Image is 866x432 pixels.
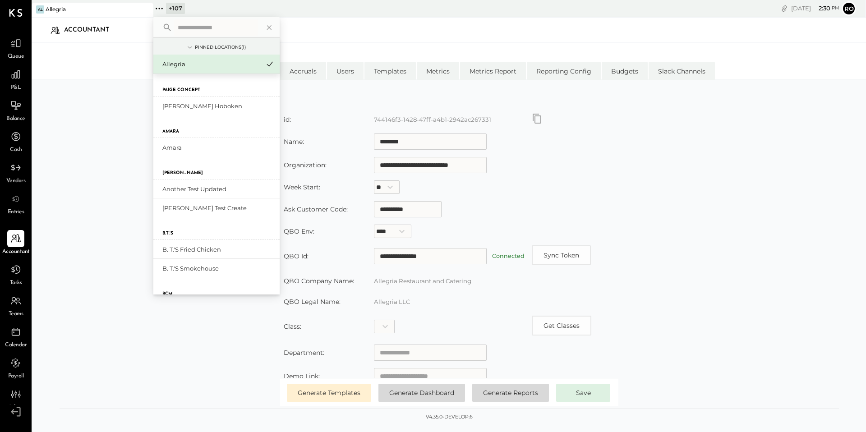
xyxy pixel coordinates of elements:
[11,84,21,92] span: P&L
[0,128,31,154] a: Cash
[10,279,22,287] span: Tasks
[374,116,491,123] label: 744146f3-1428-47ff-a4b1-2942ac267331
[6,115,25,123] span: Balance
[46,5,66,13] div: Allegria
[284,277,354,285] label: QBO Company Name:
[8,53,24,61] span: Queue
[842,1,856,16] button: Ro
[9,310,23,318] span: Teams
[284,298,341,306] label: QBO Legal Name:
[284,183,320,191] label: Week Start:
[389,389,454,397] span: Generate Dashboard
[460,62,526,80] li: Metrics Report
[284,322,301,331] label: Class:
[472,384,549,402] button: Generate Reports
[162,170,203,176] label: [PERSON_NAME]
[532,113,543,124] button: Copy id
[602,62,648,80] li: Budgets
[417,62,459,80] li: Metrics
[327,62,364,80] li: Users
[0,190,31,216] a: Entries
[284,138,304,146] label: Name:
[64,23,118,37] div: Accountant
[298,389,360,397] span: Generate Templates
[8,404,23,412] span: Admin
[162,230,173,237] label: B.T.'s
[527,62,601,80] li: Reporting Config
[284,372,320,380] label: Demo Link:
[6,177,26,185] span: Vendors
[162,129,179,135] label: Amara
[195,44,246,51] div: Pinned Locations ( 1 )
[280,62,326,80] li: Accruals
[426,414,473,421] div: v 4.35.0-develop.6
[0,97,31,123] a: Balance
[166,3,185,14] div: + 107
[284,115,291,124] label: id:
[36,5,44,14] div: Al
[532,316,591,335] button: Copy id
[0,159,31,185] a: Vendors
[162,291,172,297] label: BCM
[284,252,309,260] label: QBO Id:
[0,354,31,381] a: Payroll
[492,253,525,259] label: Connected
[162,185,275,193] div: Another Test Updated
[364,62,416,80] li: Templates
[378,384,465,402] button: Generate Dashboard
[556,384,610,402] button: Save
[791,4,839,13] div: [DATE]
[284,227,314,235] label: QBO Env:
[0,261,31,287] a: Tasks
[649,62,715,80] li: Slack Channels
[5,341,27,349] span: Calendar
[162,60,260,69] div: Allegria
[284,349,324,357] label: Department:
[284,161,327,169] label: Organization:
[162,87,200,93] label: Paige Concept
[2,248,30,256] span: Accountant
[284,205,348,213] label: Ask Customer Code:
[483,389,538,397] span: Generate Reports
[0,35,31,61] a: Queue
[162,264,275,273] div: B. T.'s Smokehouse
[374,277,471,285] label: Allegria Restaurant and Catering
[162,245,275,254] div: B. T.'s Fried Chicken
[0,230,31,256] a: Accountant
[576,389,591,397] span: Save
[162,204,275,212] div: [PERSON_NAME] Test Create
[162,143,275,152] div: Amara
[0,66,31,92] a: P&L
[532,245,591,265] button: Sync Token
[162,102,275,110] div: [PERSON_NAME] Hoboken
[0,386,31,412] a: Admin
[10,146,22,154] span: Cash
[374,298,410,305] label: Allegria LLC
[780,4,789,13] div: copy link
[8,208,24,216] span: Entries
[0,292,31,318] a: Teams
[0,323,31,349] a: Calendar
[8,372,24,381] span: Payroll
[287,384,371,402] button: Generate Templates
